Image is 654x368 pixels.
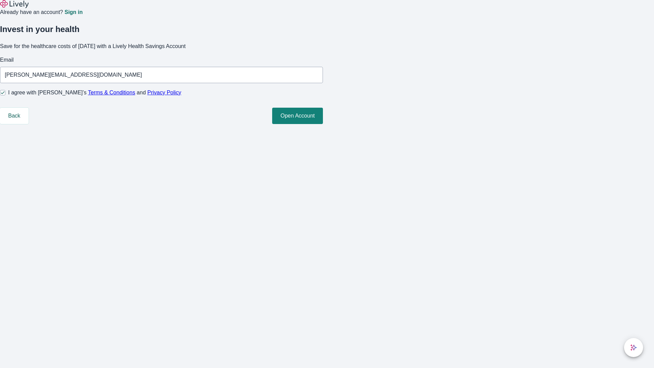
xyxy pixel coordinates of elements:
button: Open Account [272,108,323,124]
button: chat [624,338,643,357]
span: I agree with [PERSON_NAME]’s and [8,89,181,97]
svg: Lively AI Assistant [630,344,637,351]
a: Privacy Policy [147,90,182,95]
a: Sign in [64,10,82,15]
a: Terms & Conditions [88,90,135,95]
